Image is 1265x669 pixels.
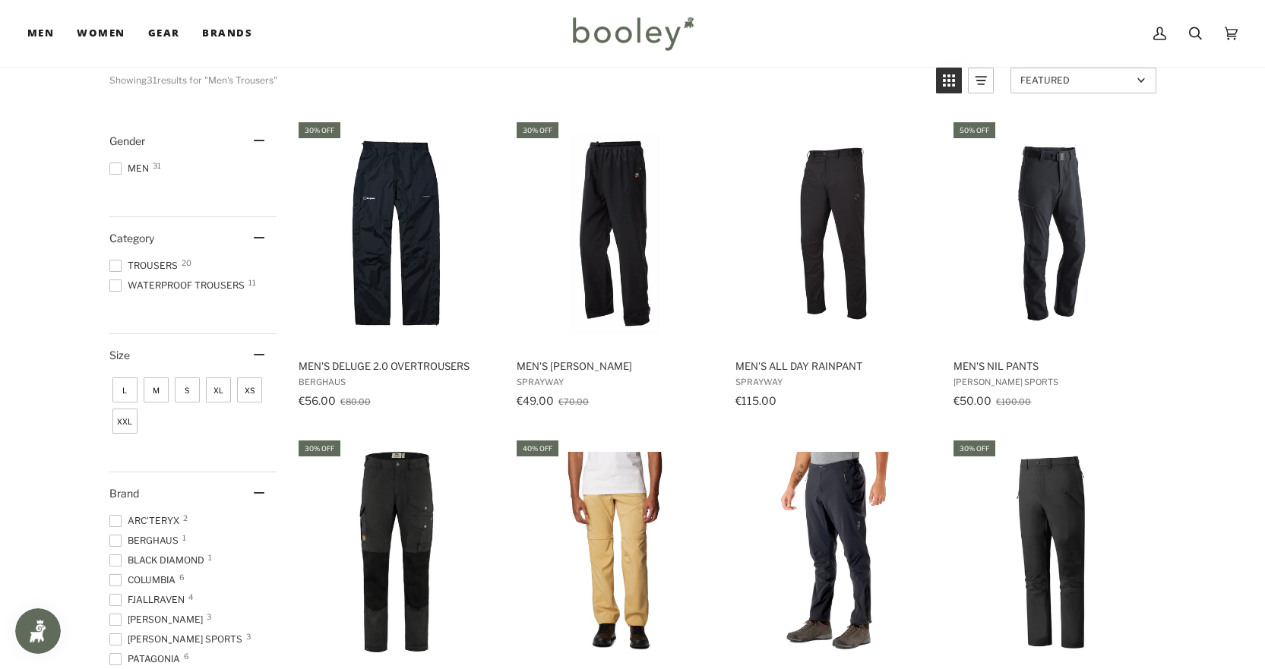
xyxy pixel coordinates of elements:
span: €115.00 [735,394,776,407]
div: 30% off [517,122,558,138]
span: Columbia [109,573,180,587]
b: 31 [147,74,157,86]
div: 40% off [517,440,558,456]
span: Men [109,162,153,175]
a: Men's Santiago Rainpant [514,120,716,412]
span: €80.00 [340,396,371,407]
span: Size [109,349,130,361]
span: Men's All Day Rainpant [735,359,932,373]
img: Sprayway Men's Santiago Rainpant Black - Booley Galway [514,133,716,334]
span: 3 [246,633,251,640]
span: Waterproof Trousers [109,279,249,292]
span: 1 [182,534,186,541]
div: 50% off [953,122,995,138]
a: Men's Deluge 2.0 Overtrousers [296,120,498,412]
iframe: Button to open loyalty program pop-up [15,608,61,654]
span: Size: XS [237,377,262,402]
img: Maier Sports Men's Nil Pants Black - Booley Galway [951,133,1153,334]
span: 20 [182,259,191,267]
span: Featured [1020,74,1132,86]
a: View grid mode [936,68,962,93]
span: 31 [153,162,161,169]
span: Brand [109,487,139,500]
span: [PERSON_NAME] Sports [953,377,1150,387]
span: Men's [PERSON_NAME] [517,359,713,373]
span: Size: XL [206,377,231,402]
span: 3 [207,613,211,620]
img: Columbia Men's Silver Ridge Utility Convertible Pant Light Camel - Booley Galway [514,452,716,653]
span: Sprayway [735,377,932,387]
span: Men's Deluge 2.0 Overtrousers [299,359,495,373]
span: Size: XXL [112,409,138,434]
img: Booley [566,11,699,55]
span: Patagonia [109,652,185,666]
span: Arc'teryx [109,514,184,528]
span: €49.00 [517,394,554,407]
span: Berghaus [109,534,183,548]
a: Sort options [1010,68,1156,93]
span: Gear [148,26,180,41]
div: 30% off [299,122,340,138]
a: Men's All Day Rainpant [733,120,935,412]
img: Patagonia Men's Point Peak Trail Pants Black - Booley Galway [951,452,1153,653]
span: Black Diamond [109,554,209,567]
span: Men [27,26,54,41]
span: Brands [202,26,252,41]
span: €70.00 [558,396,589,407]
span: 6 [179,573,185,581]
div: Showing results for "Men's Trousers" [109,68,925,93]
span: [PERSON_NAME] Sports [109,633,247,646]
a: View list mode [968,68,994,93]
span: 11 [248,279,256,286]
span: Fjallraven [109,593,189,607]
span: Size: L [112,377,138,402]
span: Men's Nil Pants [953,359,1150,373]
img: Rab Men's Kinetic 2.0 Pants Beluga - Booley Galway [733,452,935,653]
span: 1 [208,554,212,561]
span: Women [77,26,125,41]
span: €50.00 [953,394,991,407]
span: 2 [183,514,188,522]
span: Size: M [144,377,169,402]
a: Men's Nil Pants [951,120,1153,412]
span: €56.00 [299,394,336,407]
span: Trousers [109,259,182,273]
span: Sprayway [517,377,713,387]
img: Berghaus Men's Deluge 2.0 Overtrousers - Booley Galway [296,133,498,334]
span: [PERSON_NAME] [109,613,207,626]
span: 4 [188,593,193,601]
div: 30% off [299,440,340,456]
span: 6 [184,652,189,660]
div: 30% off [953,440,995,456]
img: Sprayway Men's All Day Rainpant Black - Booley Galway [733,133,935,334]
span: Berghaus [299,377,495,387]
span: Size: S [175,377,200,402]
span: Category [109,232,154,245]
span: €100.00 [996,396,1031,407]
span: Gender [109,134,145,147]
img: Fjallraven Men's Vidda Pro Trousers Dark Grey / Black - Booley Galway [296,452,498,653]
